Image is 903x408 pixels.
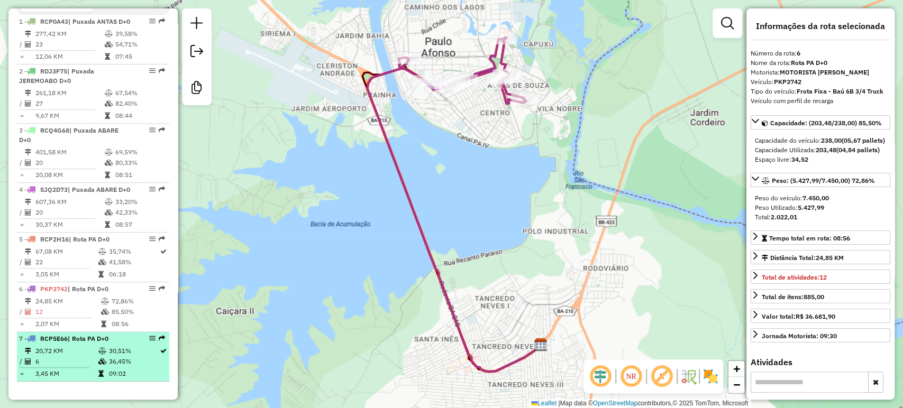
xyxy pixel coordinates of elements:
td: 41,58% [108,257,159,267]
span: | Puxada ABARE D+0 [68,186,130,193]
em: Rota exportada [159,236,165,242]
span: 2 - [19,67,94,85]
i: % de utilização do peso [105,199,113,205]
td: 69,59% [115,147,165,157]
span: 4 - [19,186,130,193]
span: | Rota PA D+0 [68,285,108,293]
td: 261,18 KM [35,88,104,98]
a: Nova sessão e pesquisa [186,13,207,36]
td: / [19,39,24,50]
i: % de utilização do peso [101,298,109,304]
i: Total de Atividades [25,309,31,315]
td: 401,58 KM [35,147,104,157]
i: Distância Total [25,248,31,255]
td: = [19,110,24,121]
div: Total de itens: [762,292,824,302]
img: Fluxo de ruas [680,368,697,385]
a: Total de itens:885,00 [751,289,890,303]
span: RCQ4G68 [40,126,69,134]
td: = [19,269,24,280]
td: 12 [35,307,101,317]
span: 3 - [19,126,118,144]
i: Distância Total [25,31,31,37]
strong: 5.427,99 [798,203,824,211]
em: Rota exportada [159,186,165,192]
td: = [19,368,24,379]
td: 80,33% [115,157,165,168]
a: Distância Total:24,85 KM [751,250,890,264]
div: Peso Utilizado: [755,203,886,212]
td: 33,20% [115,197,165,207]
td: 22 [35,257,97,267]
em: Opções [149,127,156,133]
span: SJQ2D73 [40,186,68,193]
i: Total de Atividades [25,41,31,48]
td: / [19,207,24,218]
strong: (04,84 pallets) [836,146,880,154]
span: | Rota PA D+0 [69,235,110,243]
img: Exibir/Ocultar setores [702,368,719,385]
a: Zoom out [728,377,744,393]
strong: 6 [797,49,800,57]
a: Total de atividades:12 [751,270,890,284]
span: | Puxada JEREMOABO D+0 [19,67,94,85]
strong: (05,67 pallets) [842,136,885,144]
i: % de utilização da cubagem [98,259,106,265]
td: 42,33% [115,207,165,218]
em: Opções [149,236,156,242]
span: | Puxada ANTAS D+0 [68,17,130,25]
i: Tempo total em rota [105,221,110,228]
em: Rota exportada [159,18,165,24]
span: Ocultar deslocamento [588,364,613,389]
td: 20,72 KM [35,346,97,356]
em: Opções [149,18,156,24]
div: Motorista: [751,68,890,77]
td: 07:45 [115,51,165,62]
strong: 7.450,00 [802,194,829,202]
td: 2,07 KM [35,319,101,329]
td: 08:44 [115,110,165,121]
em: Opções [149,68,156,74]
td: 6 [35,356,97,367]
td: / [19,356,24,367]
td: 09:02 [108,368,159,379]
td: 35,74% [108,246,159,257]
td: 12,06 KM [35,51,104,62]
span: 5 - [19,235,110,243]
td: 67,54% [115,88,165,98]
td: 30,51% [108,346,159,356]
td: / [19,98,24,109]
i: % de utilização do peso [105,31,113,37]
i: % de utilização da cubagem [105,209,113,216]
td: 24,85 KM [35,296,101,307]
span: RCP0A43 [40,17,68,25]
i: Tempo total em rota [105,172,110,178]
img: Revalle - Paulo Afonso [534,338,548,351]
i: Total de Atividades [25,209,31,216]
i: % de utilização da cubagem [98,358,106,365]
a: Leaflet [531,400,557,407]
td: 9,67 KM [35,110,104,121]
i: % de utilização do peso [105,149,113,155]
i: Distância Total [25,90,31,96]
td: 82,40% [115,98,165,109]
span: Exibir rótulo [649,364,674,389]
span: PKP3742 [40,285,68,293]
i: % de utilização do peso [98,248,106,255]
i: Rota otimizada [160,348,167,354]
td: = [19,170,24,180]
td: 08:57 [115,219,165,230]
div: Número da rota: [751,49,890,58]
i: % de utilização do peso [105,90,113,96]
td: 36,45% [108,356,159,367]
em: Rota exportada [159,335,165,341]
a: Peso: (5.427,99/7.450,00) 72,86% [751,173,890,187]
i: Total de Atividades [25,358,31,365]
td: 30,37 KM [35,219,104,230]
div: Capacidade do veículo: [755,136,886,145]
td: = [19,219,24,230]
td: 27 [35,98,104,109]
strong: PKP3742 [774,78,801,86]
h4: Informações da rota selecionada [751,21,890,31]
td: 607,36 KM [35,197,104,207]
